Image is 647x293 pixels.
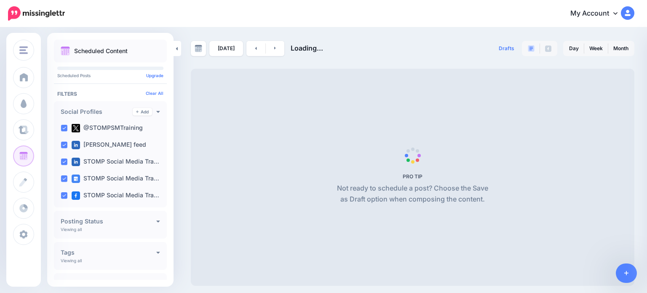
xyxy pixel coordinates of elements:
img: linkedin-square.png [72,141,80,149]
img: paragraph-boxed.png [528,45,535,52]
label: STOMP Social Media Tra… [72,191,159,200]
img: google_business-square.png [72,175,80,183]
img: twitter-square.png [72,124,80,132]
h4: Posting Status [61,218,156,224]
a: Upgrade [146,73,163,78]
a: [DATE] [209,41,243,56]
img: calendar-grey-darker.png [195,45,202,52]
p: Viewing all [61,258,82,263]
img: facebook-square.png [72,191,80,200]
h4: Social Profiles [61,109,133,115]
img: menu.png [19,46,28,54]
label: @STOMPSMTraining [72,124,143,132]
p: Viewing all [61,227,82,232]
span: Drafts [499,46,514,51]
p: Scheduled Posts [57,73,163,78]
a: Clear All [146,91,163,96]
h4: Filters [57,91,163,97]
img: calendar.png [61,46,70,56]
span: Loading... [291,44,323,52]
p: Scheduled Content [74,48,128,54]
h5: PRO TIP [334,173,492,180]
img: facebook-grey-square.png [545,46,551,52]
label: STOMP Social Media Tra… [72,158,159,166]
label: [PERSON_NAME] feed [72,141,146,149]
h4: Tags [61,250,156,255]
a: Day [564,42,584,55]
img: Missinglettr [8,6,65,21]
label: STOMP Social Media Tra… [72,175,159,183]
a: Month [608,42,634,55]
a: Drafts [494,41,519,56]
a: Add [133,108,152,116]
a: Week [584,42,608,55]
img: linkedin-square.png [72,158,80,166]
a: My Account [562,3,634,24]
p: Not ready to schedule a post? Choose the Save as Draft option when composing the content. [334,183,492,205]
